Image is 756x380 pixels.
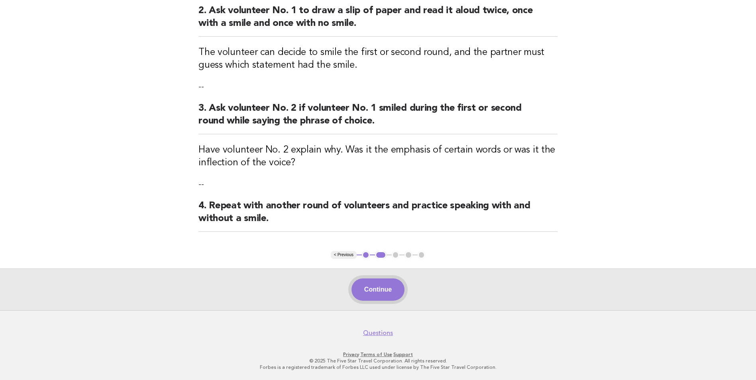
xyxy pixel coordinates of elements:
button: Continue [351,278,405,301]
a: Terms of Use [360,352,392,357]
p: -- [198,179,558,190]
h3: Have volunteer No. 2 explain why. Was it the emphasis of certain words or was it the inflection o... [198,144,558,169]
h2: 4. Repeat with another round of volunteers and practice speaking with and without a smile. [198,200,558,232]
button: 2 [375,251,387,259]
a: Questions [363,329,393,337]
p: -- [198,81,558,92]
button: < Previous [331,251,357,259]
h2: 2. Ask volunteer No. 1 to draw a slip of paper and read it aloud twice, once with a smile and onc... [198,4,558,37]
p: Forbes is a registered trademark of Forbes LLC used under license by The Five Star Travel Corpora... [134,364,622,370]
h2: 3. Ask volunteer No. 2 if volunteer No. 1 smiled during the first or second round while saying th... [198,102,558,134]
a: Privacy [343,352,359,357]
h3: The volunteer can decide to smile the first or second round, and the partner must guess which sta... [198,46,558,72]
p: © 2025 The Five Star Travel Corporation. All rights reserved. [134,358,622,364]
button: 1 [362,251,370,259]
p: · · [134,351,622,358]
a: Support [393,352,413,357]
